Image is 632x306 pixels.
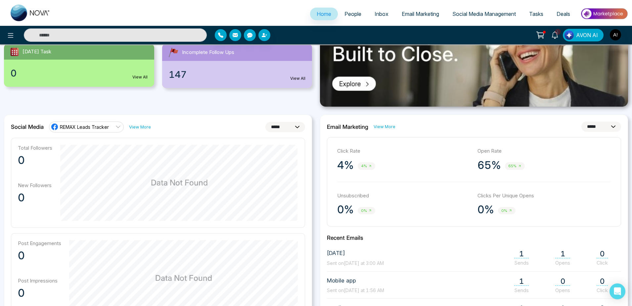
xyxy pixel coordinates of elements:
[169,68,187,81] span: 147
[310,8,338,20] a: Home
[547,29,563,40] a: 1
[167,46,179,58] img: followUps.svg
[374,124,395,130] a: View More
[505,162,525,170] span: 65%
[452,11,516,17] span: Social Media Management
[597,277,608,286] span: 0
[358,162,375,170] span: 4%
[514,287,529,293] span: Sends
[18,182,52,188] p: New Followers
[327,249,384,258] span: [DATE]
[597,249,608,258] span: 0
[557,11,570,17] span: Deals
[555,277,570,286] span: 0
[358,207,375,215] span: 0%
[337,192,471,200] p: Unsubscribed
[555,260,570,266] span: Opens
[132,74,148,80] a: View All
[576,31,598,39] span: AVON AI
[477,192,611,200] p: Clicks Per Unique Opens
[529,11,543,17] span: Tasks
[564,30,574,40] img: Lead Flow
[327,260,384,266] span: Sent on [DATE] at 3:00 AM
[610,29,621,40] img: User Avatar
[327,124,368,130] h2: Email Marketing
[338,8,368,20] a: People
[337,147,471,155] p: Click Rate
[60,124,109,130] span: REMAX Leads Tracker
[514,277,529,286] span: 1
[317,11,331,17] span: Home
[18,249,61,262] p: 0
[327,277,384,285] span: Mobile app
[375,11,388,17] span: Inbox
[514,260,529,266] span: Sends
[477,147,611,155] p: Open Rate
[327,234,621,241] h2: Recent Emails
[11,124,44,130] h2: Social Media
[477,203,494,216] p: 0%
[18,286,61,300] p: 0
[290,76,305,81] a: View All
[327,287,384,293] span: Sent on [DATE] at 1:56 AM
[9,46,20,57] img: todayTask.svg
[395,8,446,20] a: Email Marketing
[182,49,234,56] span: Incomplete Follow Ups
[18,278,61,284] p: Post Impressions
[446,8,522,20] a: Social Media Management
[477,159,501,172] p: 65%
[18,240,61,246] p: Post Engagements
[11,66,17,80] span: 0
[550,8,577,20] a: Deals
[555,249,570,258] span: 1
[18,145,52,151] p: Total Followers
[580,6,628,21] img: Market-place.gif
[597,287,608,293] span: Click
[337,203,354,216] p: 0%
[11,5,50,21] img: Nova CRM Logo
[129,124,151,130] a: View More
[609,283,625,299] div: Open Intercom Messenger
[344,11,361,17] span: People
[18,154,52,167] p: 0
[522,8,550,20] a: Tasks
[23,48,51,56] span: [DATE] Task
[18,191,52,204] p: 0
[158,44,316,88] a: Incomplete Follow Ups147View All
[368,8,395,20] a: Inbox
[514,249,529,258] span: 1
[498,207,516,215] span: 0%
[402,11,439,17] span: Email Marketing
[337,159,354,172] p: 4%
[555,29,561,35] span: 1
[563,29,604,41] button: AVON AI
[555,287,570,293] span: Opens
[597,260,608,266] span: Click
